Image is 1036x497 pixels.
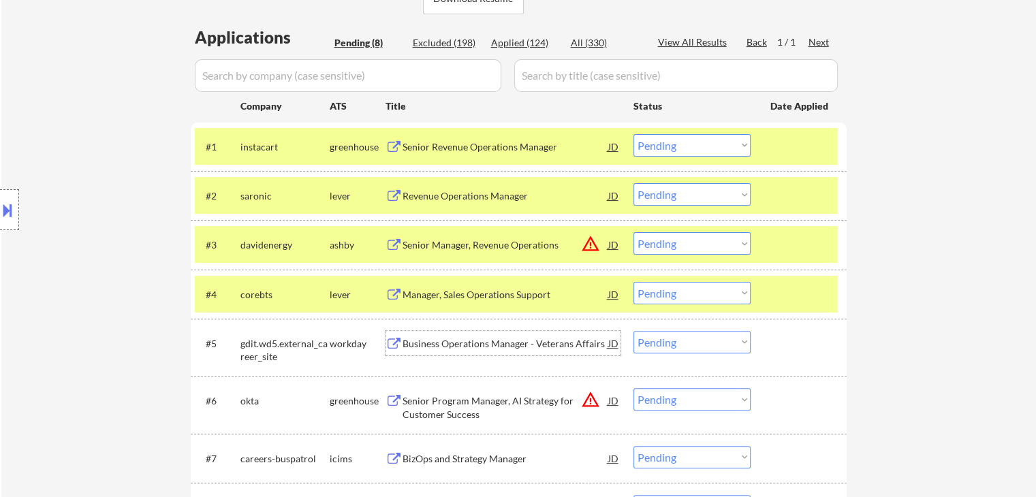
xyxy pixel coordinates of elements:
div: davidenergy [240,238,330,252]
div: Manager, Sales Operations Support [403,288,608,302]
div: Title [386,99,621,113]
div: ATS [330,99,386,113]
div: #6 [206,394,230,408]
div: okta [240,394,330,408]
div: Excluded (198) [413,36,481,50]
div: Applications [195,29,330,46]
div: 1 / 1 [777,35,809,49]
div: Senior Revenue Operations Manager [403,140,608,154]
div: workday [330,337,386,351]
div: lever [330,288,386,302]
div: corebts [240,288,330,302]
div: icims [330,452,386,466]
div: JD [607,183,621,208]
div: greenhouse [330,140,386,154]
div: #5 [206,337,230,351]
div: gdit.wd5.external_career_site [240,337,330,364]
div: Senior Program Manager, AI Strategy for Customer Success [403,394,608,421]
div: Revenue Operations Manager [403,189,608,203]
div: View All Results [658,35,731,49]
div: greenhouse [330,394,386,408]
input: Search by company (case sensitive) [195,59,501,92]
div: Next [809,35,830,49]
div: Date Applied [770,99,830,113]
div: JD [607,331,621,355]
div: careers-buspatrol [240,452,330,466]
div: Status [633,93,751,118]
button: warning_amber [581,234,600,253]
div: Business Operations Manager - Veterans Affairs [403,337,608,351]
div: BizOps and Strategy Manager [403,452,608,466]
div: saronic [240,189,330,203]
div: JD [607,134,621,159]
div: JD [607,388,621,413]
div: #7 [206,452,230,466]
div: Back [747,35,768,49]
div: ashby [330,238,386,252]
div: lever [330,189,386,203]
div: JD [607,446,621,470]
div: Company [240,99,330,113]
div: JD [607,232,621,257]
button: warning_amber [581,390,600,409]
input: Search by title (case sensitive) [514,59,838,92]
div: instacart [240,140,330,154]
div: Senior Manager, Revenue Operations [403,238,608,252]
div: Applied (124) [491,36,559,50]
div: All (330) [571,36,639,50]
div: Pending (8) [334,36,403,50]
div: JD [607,282,621,306]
